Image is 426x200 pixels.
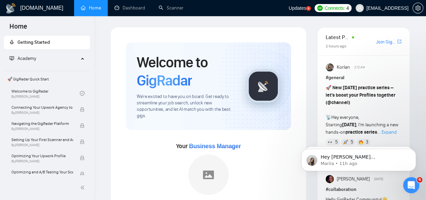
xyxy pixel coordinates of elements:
[413,5,423,11] a: setting
[80,156,85,160] span: lock
[326,85,398,135] span: Hey everyone, Starting , I’m launching a new hands-on ...
[11,159,73,163] span: By [PERSON_NAME]
[413,3,423,13] button: setting
[11,143,73,147] span: By [PERSON_NAME]
[382,129,397,135] span: Expand
[137,71,192,90] span: GigRadar
[326,114,331,120] span: 📡
[326,44,347,48] span: 2 hours ago
[11,136,73,143] span: Setting Up Your First Scanner and Auto-Bidder
[326,85,331,91] span: 🚀
[80,172,85,176] span: lock
[376,38,396,46] a: Join GigRadar Slack Community
[342,122,356,128] strong: [DATE]
[81,5,101,11] a: homeHome
[18,56,36,61] span: Academy
[326,33,350,41] span: Latest Posts from the GigRadar Community
[417,177,422,182] span: 6
[326,63,334,71] img: Korlan
[337,64,350,71] span: Korlan
[11,120,73,127] span: Navigating the GigRadar Platform
[247,69,280,103] img: gigradar-logo.png
[397,39,401,44] span: export
[176,142,241,150] span: Your
[326,74,401,81] h1: # general
[137,94,236,119] span: We're excited to have you on board. Get ready to streamline your job search, unlock new opportuni...
[4,36,90,49] li: Getting Started
[80,123,85,128] span: lock
[11,127,73,131] span: By [PERSON_NAME]
[80,91,85,96] span: check-circle
[346,129,377,135] strong: practice series
[346,4,349,12] span: 4
[11,86,80,101] a: Welcome to GigRadarBy[PERSON_NAME]
[80,184,87,191] span: double-left
[397,38,401,45] a: export
[137,53,236,90] h1: Welcome to
[11,153,73,159] span: Optimizing Your Upwork Profile
[306,6,311,11] a: 5
[326,85,395,105] strong: New [DATE] practice series – let’s boost your Profiles together ( )
[189,143,241,149] span: Business Manager
[357,6,362,10] span: user
[4,22,33,36] span: Home
[159,5,184,11] a: searchScanner
[18,39,50,45] span: Getting Started
[326,186,401,193] h1: # collaboration
[9,56,14,61] span: fund-projection-screen
[80,107,85,112] span: lock
[11,111,73,115] span: By [PERSON_NAME]
[188,155,229,195] img: placeholder.png
[11,104,73,111] span: Connecting Your Upwork Agency to GigRadar
[308,7,309,10] text: 5
[9,56,36,61] span: Academy
[9,40,14,44] span: rocket
[325,4,345,12] span: Connects:
[403,177,419,193] iframe: Intercom live chat
[114,5,145,11] a: dashboardDashboard
[11,169,73,175] span: Optimizing and A/B Testing Your Scanner for Better Results
[317,5,323,11] img: upwork-logo.png
[5,72,89,86] span: 🚀 GigRadar Quick Start
[354,64,365,70] span: 2:12 AM
[327,100,349,105] span: @channel
[291,135,426,182] iframe: Intercom notifications message
[289,5,306,11] span: Updates
[80,139,85,144] span: lock
[5,3,16,14] img: logo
